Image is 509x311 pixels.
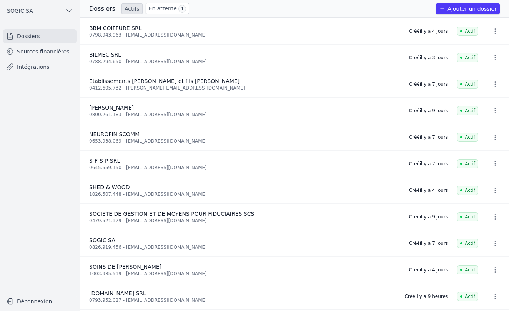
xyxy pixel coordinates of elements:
div: Créé il y a 9 jours [409,108,448,114]
button: Déconnexion [3,295,77,308]
span: [PERSON_NAME] [89,105,134,111]
div: Créé il y a 7 jours [409,134,448,140]
span: NEUROFIN SCOMM [89,131,140,137]
div: 1026.507.448 - [EMAIL_ADDRESS][DOMAIN_NAME] [89,191,400,197]
span: SOGIC SA [7,7,33,15]
span: Actif [457,53,478,62]
div: 0479.521.379 - [EMAIL_ADDRESS][DOMAIN_NAME] [89,218,400,224]
span: BILMEC SRL [89,52,121,58]
span: Actif [457,212,478,221]
div: 0800.261.183 - [EMAIL_ADDRESS][DOMAIN_NAME] [89,111,400,118]
span: S-F-S-P SRL [89,158,120,164]
button: Ajouter un dossier [436,3,500,14]
span: SOGIC SA [89,237,115,243]
span: Actif [457,133,478,142]
div: Créé il y a 4 jours [409,187,448,193]
span: [DOMAIN_NAME] SRL [89,290,146,296]
div: 0653.938.069 - [EMAIL_ADDRESS][DOMAIN_NAME] [89,138,400,144]
a: En attente 1 [146,3,189,14]
span: Actif [457,292,478,301]
span: Actif [457,27,478,36]
span: Actif [457,186,478,195]
div: 0412.605.732 - [PERSON_NAME][EMAIL_ADDRESS][DOMAIN_NAME] [89,85,400,91]
span: 1 [178,5,186,13]
a: Dossiers [3,29,77,43]
div: 0798.943.963 - [EMAIL_ADDRESS][DOMAIN_NAME] [89,32,400,38]
button: SOGIC SA [3,5,77,17]
span: SHED & WOOD [89,184,130,190]
div: Créé il y a 9 heures [404,293,448,299]
span: Actif [457,265,478,274]
div: 0793.952.027 - [EMAIL_ADDRESS][DOMAIN_NAME] [89,297,395,303]
a: Actifs [121,3,143,14]
div: Créé il y a 4 jours [409,28,448,34]
div: Créé il y a 9 jours [409,214,448,220]
a: Sources financières [3,45,77,58]
span: Actif [457,239,478,248]
span: SOINS DE [PERSON_NAME] [89,264,161,270]
span: SOCIETE DE GESTION ET DE MOYENS POUR FIDUCIAIRES SCS [89,211,254,217]
span: Actif [457,106,478,115]
div: Créé il y a 7 jours [409,81,448,87]
span: BBM COIFFURE SRL [89,25,141,31]
div: 0645.559.150 - [EMAIL_ADDRESS][DOMAIN_NAME] [89,165,400,171]
span: Actif [457,80,478,89]
div: 1003.385.519 - [EMAIL_ADDRESS][DOMAIN_NAME] [89,271,400,277]
div: Créé il y a 7 jours [409,240,448,246]
div: 0826.919.456 - [EMAIL_ADDRESS][DOMAIN_NAME] [89,244,400,250]
div: 0788.294.650 - [EMAIL_ADDRESS][DOMAIN_NAME] [89,58,400,65]
div: Créé il y a 7 jours [409,161,448,167]
span: Actif [457,159,478,168]
div: Créé il y a 3 jours [409,55,448,61]
span: Etablissements [PERSON_NAME] et fils [PERSON_NAME] [89,78,240,84]
a: Intégrations [3,60,77,74]
div: Créé il y a 4 jours [409,267,448,273]
h3: Dossiers [89,4,115,13]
